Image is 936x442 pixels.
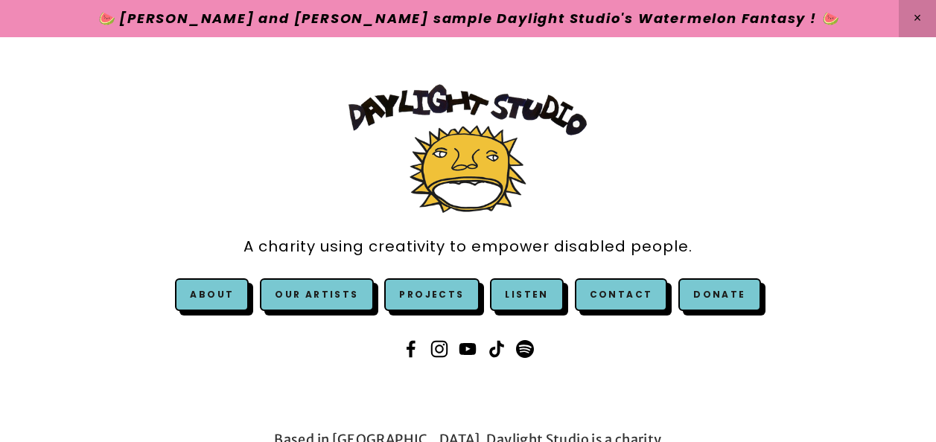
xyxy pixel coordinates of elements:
a: Our Artists [260,278,373,311]
a: Listen [505,288,548,301]
a: Projects [384,278,479,311]
img: Daylight Studio [348,84,587,213]
a: About [190,288,234,301]
a: Donate [678,278,760,311]
a: A charity using creativity to empower disabled people. [243,230,693,263]
a: Contact [575,278,668,311]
